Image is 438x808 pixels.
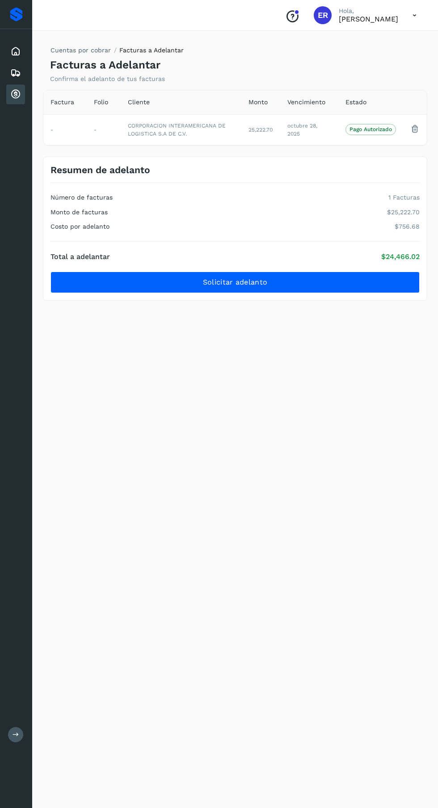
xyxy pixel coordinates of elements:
h4: Monto de facturas [51,208,108,216]
span: Monto [248,98,268,107]
span: octubre 28, 2025 [287,123,317,137]
td: - [43,114,87,145]
span: Estado [345,98,366,107]
h4: Facturas a Adelantar [50,59,160,72]
h3: Resumen de adelanto [51,164,150,175]
button: Solicitar adelanto [51,272,420,293]
h4: Número de facturas [51,194,113,201]
span: Cliente [128,98,150,107]
td: CORPORACION INTERAMERICANA DE LOGISTICA S.A DE C.V. [121,114,241,145]
span: Solicitar adelanto [203,277,267,287]
p: Eduardo Reyes González [339,15,398,23]
div: Embarques [6,63,25,83]
div: Cuentas por cobrar [6,85,25,104]
span: Factura [51,98,74,107]
p: $756.68 [395,223,420,230]
h4: Costo por adelanto [51,223,109,230]
p: Pago Autorizado [350,126,392,132]
span: Facturas a Adelantar [119,47,184,54]
p: $24,466.02 [381,252,420,261]
p: 1 Facturas [388,194,420,201]
span: Vencimiento [287,98,325,107]
nav: breadcrumb [50,46,184,59]
p: $25,222.70 [387,208,420,216]
td: - [87,114,121,145]
p: Hola, [339,7,398,15]
p: Confirma el adelanto de tus facturas [50,75,165,83]
a: Cuentas por cobrar [51,47,111,54]
h4: Total a adelantar [51,252,110,261]
div: Inicio [6,42,25,61]
span: 25,222.70 [248,127,273,133]
span: Folio [94,98,108,107]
